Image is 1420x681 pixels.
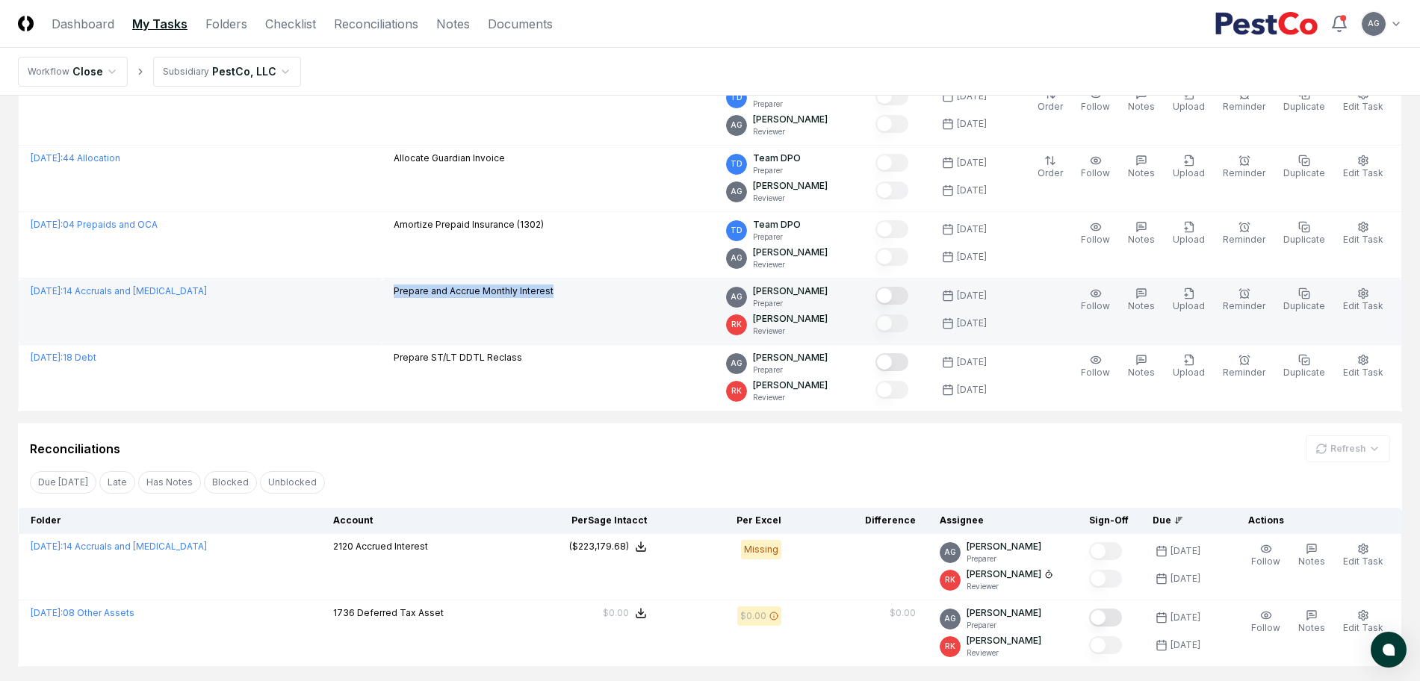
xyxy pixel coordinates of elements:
[731,158,742,170] span: TD
[1128,300,1155,311] span: Notes
[1283,234,1325,245] span: Duplicate
[1340,284,1386,316] button: Edit Task
[1125,351,1158,382] button: Notes
[928,508,1077,534] th: Assignee
[1343,101,1383,112] span: Edit Task
[1343,300,1383,311] span: Edit Task
[957,250,987,264] div: [DATE]
[1340,351,1386,382] button: Edit Task
[1170,152,1208,183] button: Upload
[524,508,659,534] th: Per Sage Intacct
[1343,556,1383,567] span: Edit Task
[944,613,956,624] span: AG
[394,284,554,298] p: Prepare and Accrue Monthly Interest
[1223,234,1265,245] span: Reminder
[753,218,801,231] p: Team DPO
[1340,85,1386,116] button: Edit Task
[1153,514,1212,527] div: Due
[1220,85,1268,116] button: Reminder
[1280,351,1328,382] button: Duplicate
[731,385,742,397] span: RK
[1125,85,1158,116] button: Notes
[1340,152,1386,183] button: Edit Task
[1298,556,1325,567] span: Notes
[1220,152,1268,183] button: Reminder
[957,184,987,197] div: [DATE]
[1283,300,1325,311] span: Duplicate
[1280,152,1328,183] button: Duplicate
[753,165,801,176] p: Preparer
[1077,508,1141,534] th: Sign-Off
[1128,101,1155,112] span: Notes
[1035,85,1066,116] button: Order
[1340,218,1386,249] button: Edit Task
[967,606,1041,620] p: [PERSON_NAME]
[753,364,828,376] p: Preparer
[31,541,63,552] span: [DATE] :
[1371,632,1407,668] button: atlas-launcher
[1280,218,1328,249] button: Duplicate
[753,246,828,259] p: [PERSON_NAME]
[957,223,987,236] div: [DATE]
[1343,622,1383,633] span: Edit Task
[1340,606,1386,638] button: Edit Task
[394,152,505,165] p: Allocate Guardian Invoice
[753,231,801,243] p: Preparer
[1170,85,1208,116] button: Upload
[957,90,987,103] div: [DATE]
[1283,167,1325,178] span: Duplicate
[1081,367,1110,378] span: Follow
[1248,540,1283,571] button: Follow
[731,252,742,264] span: AG
[603,606,629,620] div: $0.00
[31,607,134,618] a: [DATE]:08 Other Assets
[1343,167,1383,178] span: Edit Task
[1125,152,1158,183] button: Notes
[1251,556,1280,567] span: Follow
[753,99,801,110] p: Preparer
[1078,284,1113,316] button: Follow
[436,15,470,33] a: Notes
[1089,636,1122,654] button: Mark complete
[753,126,828,137] p: Reviewer
[945,641,955,652] span: RK
[944,547,956,558] span: AG
[394,351,522,364] p: Prepare ST/LT DDTL Reclass
[753,392,828,403] p: Reviewer
[205,15,247,33] a: Folders
[1173,300,1205,311] span: Upload
[31,607,63,618] span: [DATE] :
[740,609,766,623] div: $0.00
[753,351,828,364] p: [PERSON_NAME]
[1173,234,1205,245] span: Upload
[1360,10,1387,37] button: AG
[333,514,512,527] div: Account
[731,319,742,330] span: RK
[875,314,908,332] button: Mark complete
[1173,367,1205,378] span: Upload
[31,219,158,230] a: [DATE]:04 Prepaids and OCA
[1078,85,1113,116] button: Follow
[967,647,1041,659] p: Reviewer
[333,541,353,552] span: 2120
[31,152,63,164] span: [DATE] :
[967,553,1041,565] p: Preparer
[138,471,201,494] button: Has Notes
[31,285,207,296] a: [DATE]:14 Accruals and [MEDICAL_DATA]
[1078,152,1113,183] button: Follow
[334,15,418,33] a: Reconciliations
[99,471,135,494] button: Late
[1170,284,1208,316] button: Upload
[204,471,257,494] button: Blocked
[333,607,355,618] span: 1736
[753,284,828,298] p: [PERSON_NAME]
[1171,572,1200,585] div: [DATE]
[1173,167,1205,178] span: Upload
[488,15,553,33] a: Documents
[31,541,207,552] a: [DATE]:14 Accruals and [MEDICAL_DATA]
[1128,234,1155,245] span: Notes
[1223,101,1265,112] span: Reminder
[967,620,1041,631] p: Preparer
[875,220,908,238] button: Mark complete
[163,65,209,78] div: Subsidiary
